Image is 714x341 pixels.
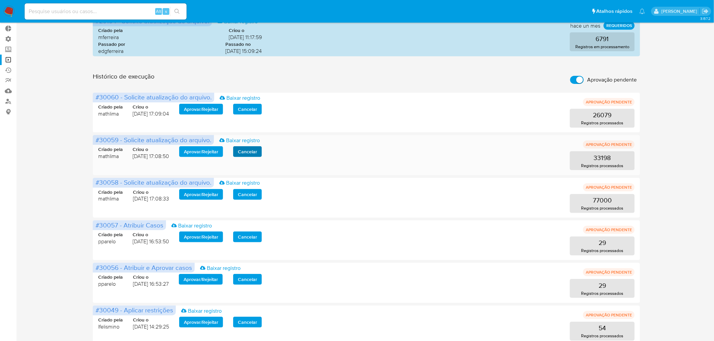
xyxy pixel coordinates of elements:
[639,8,645,14] a: Notificações
[702,8,709,15] a: Sair
[165,8,167,14] span: s
[156,8,161,14] span: Alt
[25,7,187,16] input: Pesquise usuários ou casos...
[597,8,633,15] span: Atalhos rápidos
[170,7,184,16] button: search-icon
[700,16,711,21] span: 3.157.2
[661,8,699,14] p: sabrina.lima@mercadopago.com.br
